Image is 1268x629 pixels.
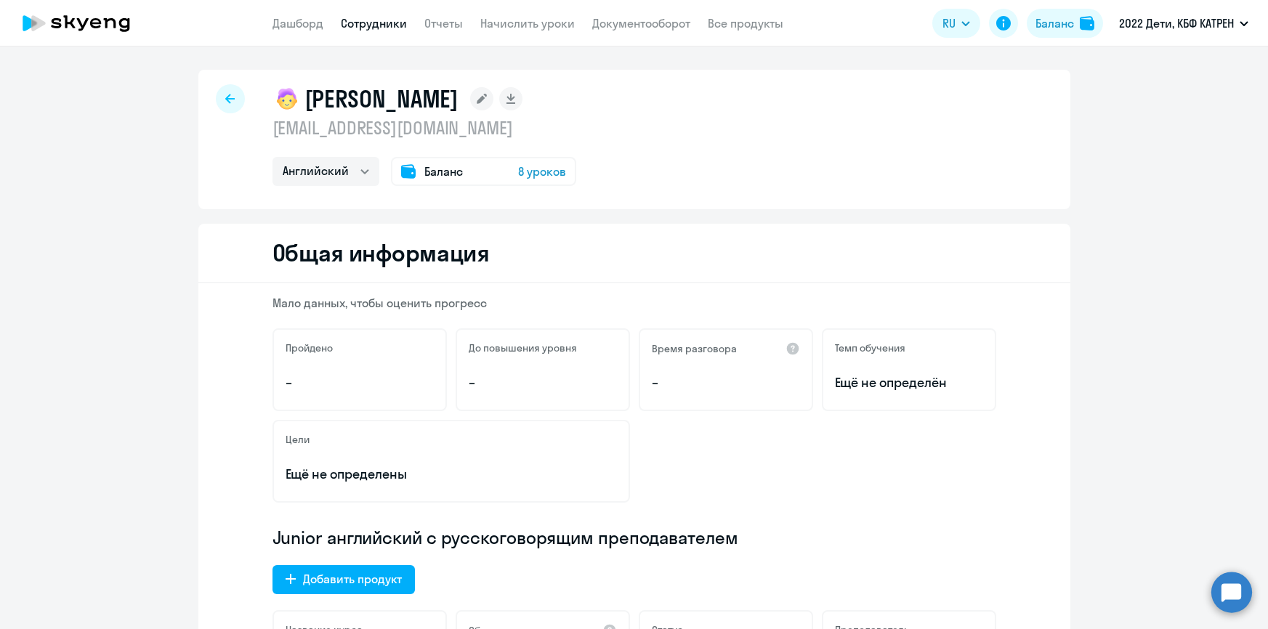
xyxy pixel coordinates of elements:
[469,373,617,392] p: –
[272,116,576,139] p: [EMAIL_ADDRESS][DOMAIN_NAME]
[272,16,323,31] a: Дашборд
[304,84,459,113] h1: [PERSON_NAME]
[286,373,434,392] p: –
[272,565,415,594] button: Добавить продукт
[835,373,983,392] span: Ещё не определён
[1119,15,1234,32] p: 2022 Дети, КБФ КАТРЕН
[835,341,905,354] h5: Темп обучения
[286,341,333,354] h5: Пройдено
[1035,15,1074,32] div: Баланс
[341,16,407,31] a: Сотрудники
[424,16,463,31] a: Отчеты
[272,295,996,311] p: Мало данных, чтобы оценить прогресс
[652,342,737,355] h5: Время разговора
[303,570,402,588] div: Добавить продукт
[272,238,490,267] h2: Общая информация
[286,465,617,484] p: Ещё не определены
[708,16,783,31] a: Все продукты
[424,163,463,180] span: Баланс
[652,373,800,392] p: –
[480,16,575,31] a: Начислить уроки
[272,526,738,549] span: Junior английский с русскоговорящим преподавателем
[932,9,980,38] button: RU
[1112,6,1256,41] button: 2022 Дети, КБФ КАТРЕН
[272,84,302,113] img: child
[286,433,310,446] h5: Цели
[942,15,956,32] span: RU
[469,341,577,354] h5: До повышения уровня
[592,16,690,31] a: Документооборот
[1080,16,1094,31] img: balance
[518,163,566,180] span: 8 уроков
[1027,9,1103,38] button: Балансbalance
